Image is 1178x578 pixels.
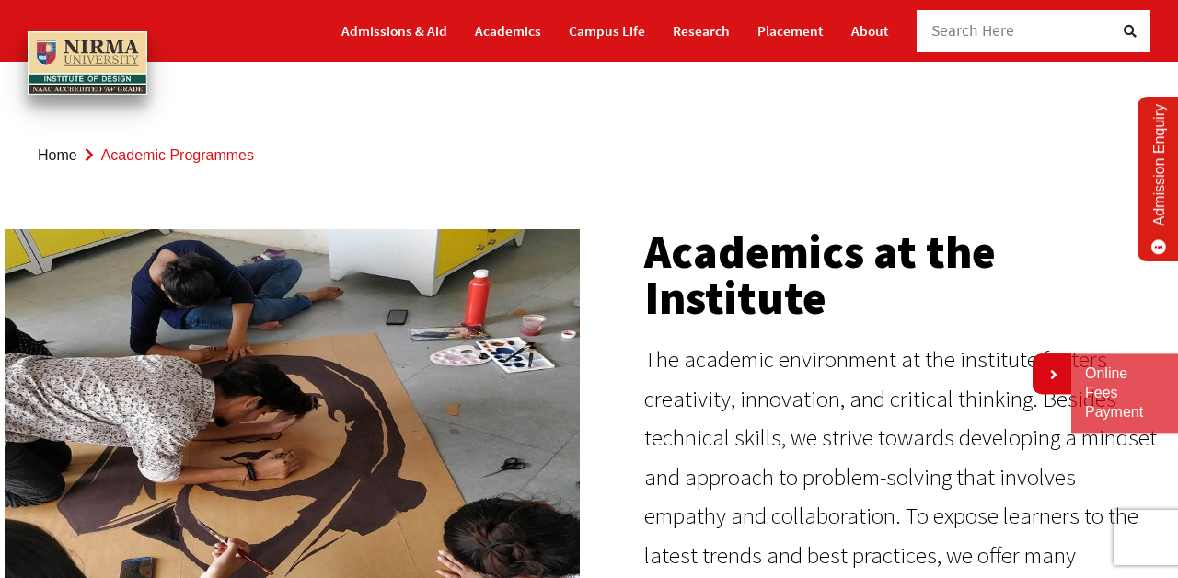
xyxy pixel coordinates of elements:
[38,120,1140,191] nav: breadcrumb
[475,15,541,47] a: Academics
[341,15,447,47] a: Admissions & Aid
[1085,364,1164,422] a: Online Fees Payment
[38,147,77,163] a: Home
[101,147,254,163] span: Academic Programmes
[757,15,824,47] a: Placement
[28,31,147,95] img: main_logo
[569,15,645,47] a: Campus Life
[644,229,1160,321] h2: Academics at the Institute
[673,15,730,47] a: Research
[931,20,1015,40] span: Search Here
[851,15,889,47] a: About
